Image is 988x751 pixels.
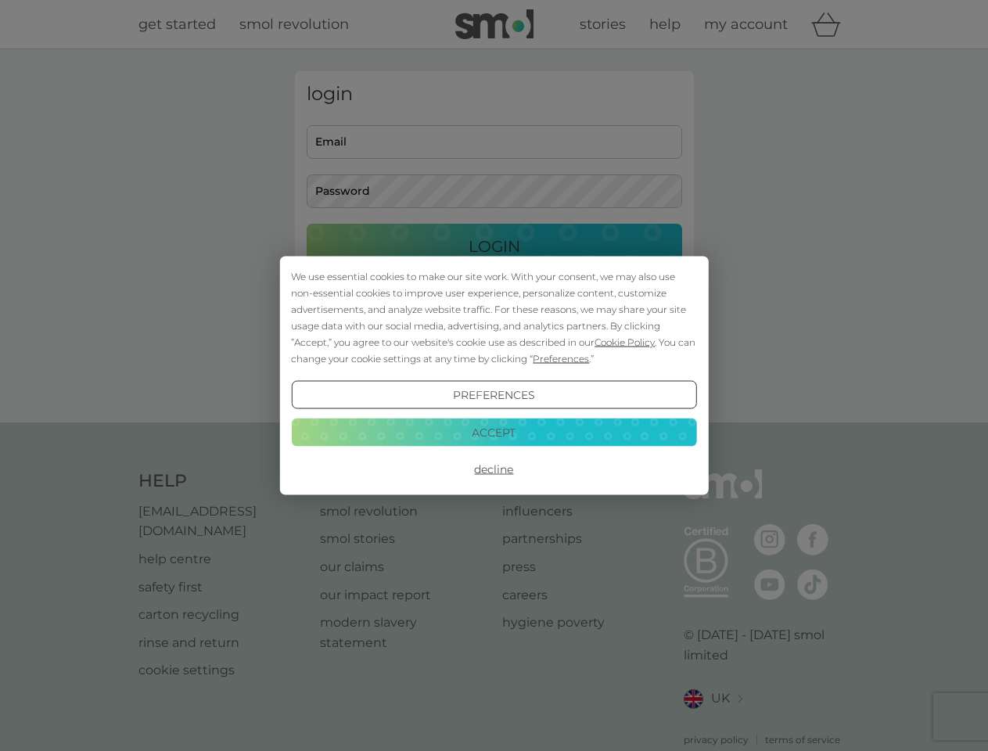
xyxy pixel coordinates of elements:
[291,418,696,446] button: Accept
[279,257,708,495] div: Cookie Consent Prompt
[533,353,589,365] span: Preferences
[291,381,696,409] button: Preferences
[291,268,696,367] div: We use essential cookies to make our site work. With your consent, we may also use non-essential ...
[595,336,655,348] span: Cookie Policy
[291,455,696,483] button: Decline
